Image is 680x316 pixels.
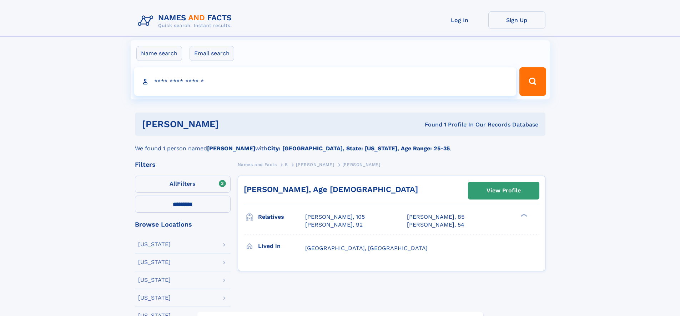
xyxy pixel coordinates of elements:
a: [PERSON_NAME], Age [DEMOGRAPHIC_DATA] [244,185,418,194]
a: Names and Facts [238,160,277,169]
div: Browse Locations [135,221,231,228]
label: Name search [136,46,182,61]
button: Search Button [519,67,546,96]
a: [PERSON_NAME], 85 [407,213,464,221]
a: Sign Up [488,11,545,29]
span: [PERSON_NAME] [296,162,334,167]
h3: Lived in [258,240,305,252]
div: ❯ [519,213,528,218]
div: [US_STATE] [138,295,171,301]
div: We found 1 person named with . [135,136,545,153]
div: [US_STATE] [138,277,171,283]
label: Email search [190,46,234,61]
div: Filters [135,161,231,168]
img: Logo Names and Facts [135,11,238,31]
span: All [170,180,177,187]
a: View Profile [468,182,539,199]
div: [US_STATE] [138,242,171,247]
input: search input [134,67,517,96]
a: [PERSON_NAME], 105 [305,213,365,221]
span: [PERSON_NAME] [342,162,381,167]
a: [PERSON_NAME], 54 [407,221,464,229]
span: [GEOGRAPHIC_DATA], [GEOGRAPHIC_DATA] [305,245,428,252]
h1: [PERSON_NAME] [142,120,322,129]
b: City: [GEOGRAPHIC_DATA], State: [US_STATE], Age Range: 25-35 [267,145,450,152]
b: [PERSON_NAME] [207,145,255,152]
div: View Profile [487,182,521,199]
h3: Relatives [258,211,305,223]
div: [US_STATE] [138,259,171,265]
a: Log In [431,11,488,29]
span: B [285,162,288,167]
a: [PERSON_NAME], 92 [305,221,363,229]
a: B [285,160,288,169]
a: [PERSON_NAME] [296,160,334,169]
label: Filters [135,176,231,193]
div: Found 1 Profile In Our Records Database [322,121,538,129]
